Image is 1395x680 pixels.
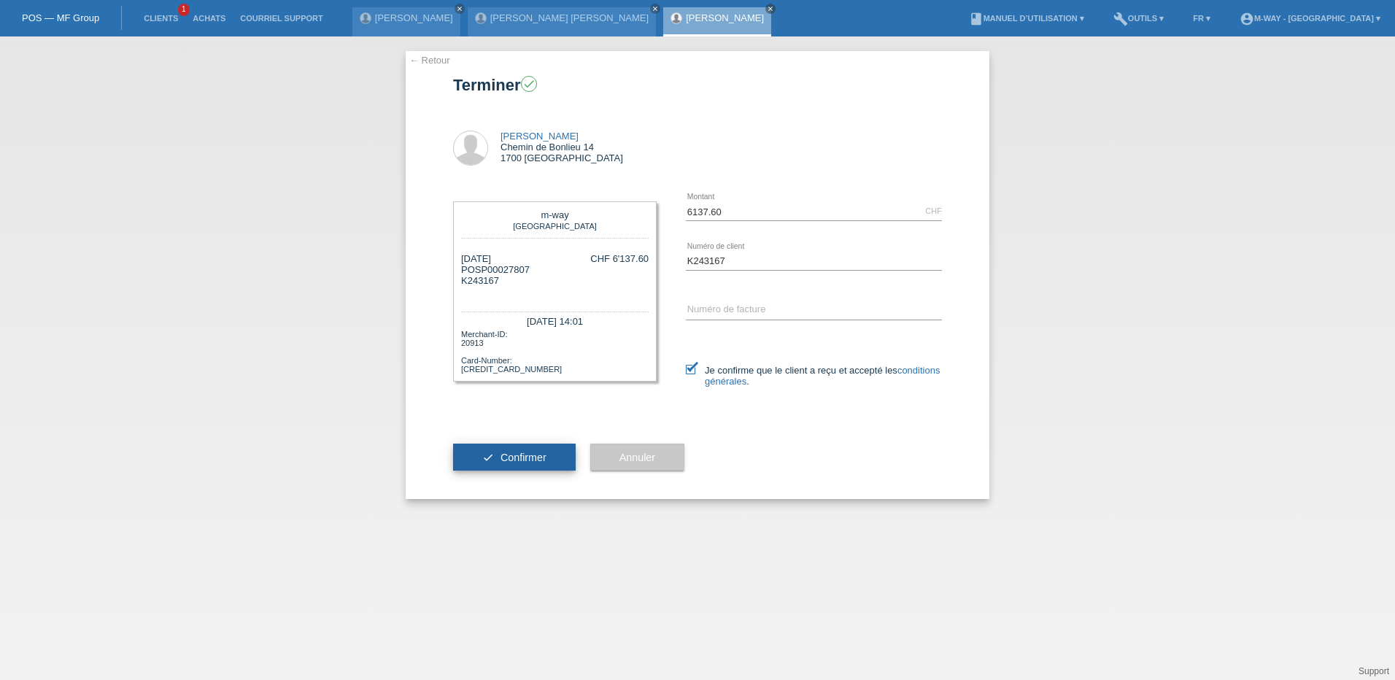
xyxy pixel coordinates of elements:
button: Annuler [590,444,684,471]
a: Clients [136,14,185,23]
span: Annuler [619,452,655,463]
a: conditions générales [705,365,940,387]
h1: Terminer [453,76,942,94]
i: close [767,5,774,12]
a: POS — MF Group [22,12,99,23]
i: check [522,77,536,90]
i: build [1113,12,1128,26]
div: Chemin de Bonlieu 14 1700 [GEOGRAPHIC_DATA] [501,131,623,163]
a: close [650,4,660,14]
a: close [765,4,776,14]
div: [GEOGRAPHIC_DATA] [465,220,645,231]
div: Merchant-ID: 20913 Card-Number: [CREDIT_CARD_NUMBER] [461,328,649,374]
a: close [455,4,465,14]
a: [PERSON_NAME] [375,12,453,23]
label: Je confirme que le client a reçu et accepté les . [686,365,942,387]
a: ← Retour [409,55,450,66]
div: [DATE] POSP00027807 [461,253,530,297]
div: m-way [465,209,645,220]
i: book [969,12,984,26]
div: [DATE] 14:01 [461,312,649,328]
a: FR ▾ [1186,14,1218,23]
a: bookManuel d’utilisation ▾ [962,14,1091,23]
span: Confirmer [501,452,546,463]
a: Support [1359,666,1389,676]
a: [PERSON_NAME] [PERSON_NAME] [490,12,649,23]
div: CHF [925,206,942,215]
a: buildOutils ▾ [1106,14,1171,23]
a: Achats [185,14,233,23]
a: Courriel Support [233,14,330,23]
i: close [456,5,463,12]
i: account_circle [1240,12,1254,26]
i: check [482,452,494,463]
div: CHF 6'137.60 [590,253,649,264]
a: [PERSON_NAME] [686,12,764,23]
button: check Confirmer [453,444,576,471]
a: account_circlem-way - [GEOGRAPHIC_DATA] ▾ [1232,14,1388,23]
i: close [652,5,659,12]
a: [PERSON_NAME] [501,131,579,142]
span: 1 [178,4,190,16]
span: K243167 [461,275,499,286]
